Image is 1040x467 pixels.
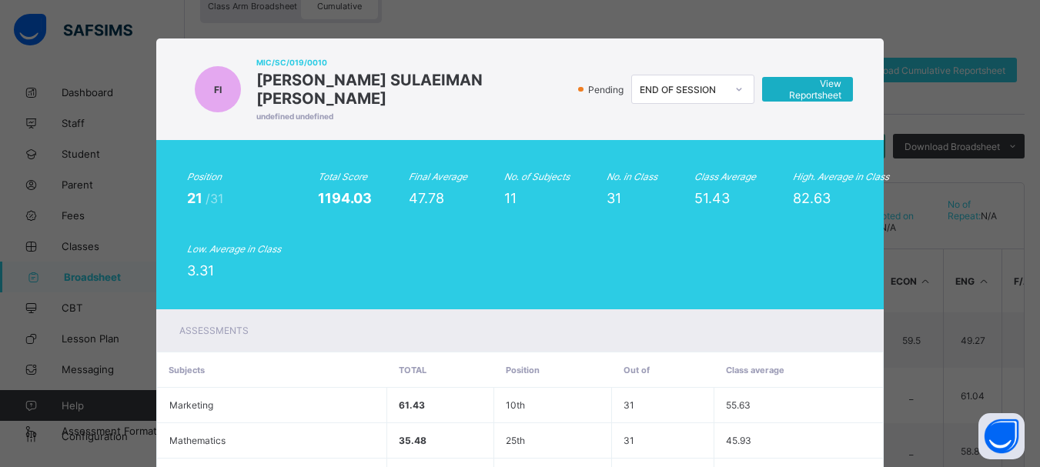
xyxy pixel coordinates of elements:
span: 35.48 [399,435,426,446]
span: 47.78 [409,190,444,206]
span: FI [214,84,222,95]
button: Open asap [978,413,1025,459]
span: 11 [504,190,517,206]
span: 21 [187,190,206,206]
span: /31 [206,191,223,206]
span: 10th [506,399,525,411]
span: 82.63 [793,190,831,206]
span: 31 [624,435,634,446]
i: Final Average [409,171,467,182]
i: Position [187,171,222,182]
span: Assessments [179,325,249,336]
span: Total [399,365,426,375]
span: Marketing [169,399,213,411]
i: Total Score [318,171,367,182]
span: 55.63 [726,399,751,411]
span: 25th [506,435,525,446]
span: Out of [624,365,650,375]
i: No. of Subjects [504,171,570,182]
span: View Reportsheet [774,78,841,101]
span: [PERSON_NAME] SULAEIMAN [PERSON_NAME] [256,71,571,108]
span: Pending [587,84,628,95]
i: High. Average in Class [793,171,889,182]
i: No. in Class [607,171,657,182]
span: 51.43 [694,190,730,206]
span: 31 [624,399,634,411]
span: 61.43 [399,399,425,411]
span: 1194.03 [318,190,372,206]
span: undefined undefined [256,112,571,121]
span: 31 [607,190,621,206]
div: END OF SESSION [640,84,726,95]
i: Low. Average in Class [187,243,281,255]
i: Class Average [694,171,756,182]
span: Class average [726,365,784,375]
span: 45.93 [726,435,751,446]
span: MIC/SC/019/0010 [256,58,571,67]
span: Position [506,365,540,375]
span: Mathematics [169,435,226,446]
span: 3.31 [187,262,214,279]
span: Subjects [169,365,205,375]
